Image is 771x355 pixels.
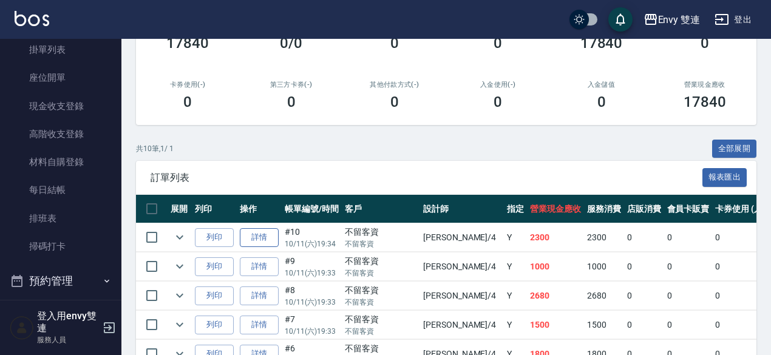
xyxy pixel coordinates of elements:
[183,93,192,110] h3: 0
[5,205,117,232] a: 排班表
[195,257,234,276] button: 列印
[5,297,117,328] button: 報表及分析
[701,35,709,52] h3: 0
[282,195,342,223] th: 帳單編號/時間
[664,223,713,252] td: 0
[5,120,117,148] a: 高階收支登錄
[608,7,633,32] button: save
[584,311,624,339] td: 1500
[624,223,664,252] td: 0
[584,282,624,310] td: 2680
[702,168,747,187] button: 報表匯出
[195,228,234,247] button: 列印
[345,297,417,308] p: 不留客資
[37,334,99,345] p: 服務人員
[390,93,399,110] h3: 0
[580,35,623,52] h3: 17840
[345,226,417,238] div: 不留客資
[345,255,417,268] div: 不留客資
[5,92,117,120] a: 現金收支登錄
[285,326,339,337] p: 10/11 (六) 19:33
[15,11,49,26] img: Logo
[345,313,417,326] div: 不留客資
[664,311,713,339] td: 0
[171,286,189,305] button: expand row
[639,7,705,32] button: Envy 雙連
[420,282,504,310] td: [PERSON_NAME] /4
[504,311,527,339] td: Y
[240,257,279,276] a: 詳情
[10,316,34,340] img: Person
[280,35,302,52] h3: 0/0
[584,195,624,223] th: 服務消費
[584,223,624,252] td: 2300
[5,148,117,176] a: 材料自購登錄
[664,195,713,223] th: 會員卡販賣
[527,282,584,310] td: 2680
[168,195,192,223] th: 展開
[504,195,527,223] th: 指定
[390,35,399,52] h3: 0
[171,316,189,334] button: expand row
[527,195,584,223] th: 營業現金應收
[195,316,234,334] button: 列印
[684,93,726,110] h3: 17840
[712,140,757,158] button: 全部展開
[702,171,747,183] a: 報表匯出
[624,252,664,281] td: 0
[5,64,117,92] a: 座位開單
[287,93,296,110] h3: 0
[597,93,606,110] h3: 0
[151,172,702,184] span: 訂單列表
[5,36,117,64] a: 掛單列表
[37,310,99,334] h5: 登入用envy雙連
[240,316,279,334] a: 詳情
[668,81,742,89] h2: 營業現金應收
[237,195,282,223] th: 操作
[358,81,432,89] h2: 其他付款方式(-)
[527,223,584,252] td: 2300
[166,35,209,52] h3: 17840
[420,223,504,252] td: [PERSON_NAME] /4
[584,252,624,281] td: 1000
[345,268,417,279] p: 不留客資
[342,195,420,223] th: 客戶
[664,282,713,310] td: 0
[171,257,189,276] button: expand row
[527,252,584,281] td: 1000
[420,252,504,281] td: [PERSON_NAME] /4
[504,223,527,252] td: Y
[171,228,189,246] button: expand row
[285,268,339,279] p: 10/11 (六) 19:33
[624,282,664,310] td: 0
[494,35,502,52] h3: 0
[345,326,417,337] p: 不留客資
[282,223,342,252] td: #10
[5,176,117,204] a: 每日結帳
[5,232,117,260] a: 掃碼打卡
[494,93,502,110] h3: 0
[136,143,174,154] p: 共 10 筆, 1 / 1
[658,12,701,27] div: Envy 雙連
[240,286,279,305] a: 詳情
[192,195,237,223] th: 列印
[240,228,279,247] a: 詳情
[420,195,504,223] th: 設計師
[624,311,664,339] td: 0
[345,238,417,249] p: 不留客資
[624,195,664,223] th: 店販消費
[282,282,342,310] td: #8
[420,311,504,339] td: [PERSON_NAME] /4
[504,252,527,281] td: Y
[345,284,417,297] div: 不留客資
[345,342,417,355] div: 不留客資
[282,311,342,339] td: #7
[285,297,339,308] p: 10/11 (六) 19:33
[5,265,117,297] button: 預約管理
[285,238,339,249] p: 10/11 (六) 19:34
[151,81,225,89] h2: 卡券使用(-)
[282,252,342,281] td: #9
[710,8,756,31] button: 登出
[504,282,527,310] td: Y
[664,252,713,281] td: 0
